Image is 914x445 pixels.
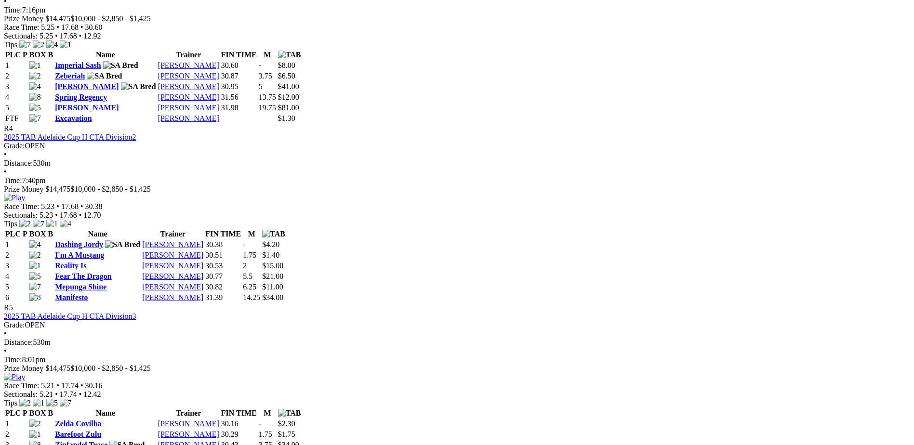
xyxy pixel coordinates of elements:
[4,6,910,14] div: 7:16pm
[55,32,58,40] span: •
[5,430,28,439] td: 2
[142,283,203,291] a: [PERSON_NAME]
[4,185,910,194] div: Prize Money $14,475
[262,293,283,301] span: $34.00
[54,50,157,60] th: Name
[4,329,7,338] span: •
[4,23,39,31] span: Race Time:
[158,114,219,122] a: [PERSON_NAME]
[4,312,136,320] a: 2025 TAB Adelaide Cup H CTA Division3
[55,419,101,428] a: Zelda Covilha
[19,40,31,49] img: 7
[243,240,245,249] text: -
[29,430,41,439] img: 1
[61,202,79,210] span: 17.68
[5,92,28,102] td: 4
[5,419,28,429] td: 1
[5,71,28,81] td: 2
[70,364,151,372] span: $10,000 - $2,850 - $1,425
[4,14,910,23] div: Prize Money $14,475
[221,408,257,418] th: FIN TIME
[55,272,112,280] a: Fear The Dragon
[259,72,272,80] text: 3.75
[243,293,260,301] text: 14.25
[23,409,27,417] span: P
[60,211,77,219] span: 17.68
[142,251,203,259] a: [PERSON_NAME]
[5,293,28,302] td: 6
[5,103,28,113] td: 5
[29,93,41,102] img: 8
[55,240,103,249] a: Dashing Jordy
[79,390,82,398] span: •
[262,251,279,259] span: $1.40
[4,303,13,312] span: R5
[4,32,38,40] span: Sectionals:
[5,230,21,238] span: PLC
[55,114,92,122] a: Excavation
[158,72,219,80] a: [PERSON_NAME]
[4,159,33,167] span: Distance:
[5,272,28,281] td: 4
[41,202,54,210] span: 5.23
[23,230,27,238] span: P
[158,430,219,438] a: [PERSON_NAME]
[5,51,21,59] span: PLC
[262,283,283,291] span: $11.00
[55,251,104,259] a: I'm A Mustang
[158,408,220,418] th: Trainer
[87,72,122,80] img: SA Bred
[70,14,151,23] span: $10,000 - $2,850 - $1,425
[278,409,301,418] img: TAB
[55,262,86,270] a: Reality Is
[205,240,241,249] td: 30.38
[4,364,910,373] div: Prize Money $14,475
[5,282,28,292] td: 5
[259,419,261,428] text: -
[221,103,257,113] td: 31.98
[4,150,7,158] span: •
[4,355,22,364] span: Time:
[56,381,59,390] span: •
[85,381,103,390] span: 30.16
[4,321,910,329] div: OPEN
[4,6,22,14] span: Time:
[41,23,54,31] span: 5.25
[243,283,256,291] text: 6.25
[121,82,156,91] img: SA Bred
[85,23,103,31] span: 30.60
[259,82,263,91] text: 5
[46,40,58,49] img: 4
[262,230,285,238] img: TAB
[259,93,276,101] text: 13.75
[55,430,101,438] a: Barefoot Zulu
[221,82,257,92] td: 30.95
[4,124,13,132] span: R4
[142,293,203,301] a: [PERSON_NAME]
[243,272,252,280] text: 5.5
[158,104,219,112] a: [PERSON_NAME]
[4,381,39,390] span: Race Time:
[4,390,38,398] span: Sectionals:
[205,229,241,239] th: FIN TIME
[56,202,59,210] span: •
[40,32,53,40] span: 5.25
[29,61,41,70] img: 1
[262,240,279,249] span: $4.20
[278,419,295,428] span: $2.30
[4,338,910,347] div: 530m
[205,293,241,302] td: 31.39
[83,211,101,219] span: 12.70
[60,220,71,228] img: 4
[54,408,157,418] th: Name
[55,283,106,291] a: Mepunga Shine
[55,293,88,301] a: Manifesto
[29,262,41,270] img: 1
[29,283,41,291] img: 7
[205,272,241,281] td: 30.77
[29,240,41,249] img: 4
[4,202,39,210] span: Race Time:
[278,72,295,80] span: $6.50
[105,240,140,249] img: SA Bred
[4,133,136,141] a: 2025 TAB Adelaide Cup H CTA Division2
